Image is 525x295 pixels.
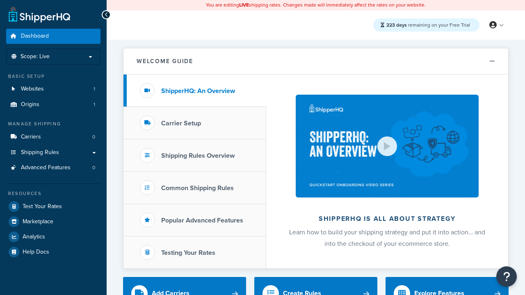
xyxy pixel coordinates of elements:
[6,82,100,97] li: Websites
[21,53,50,60] span: Scope: Live
[161,184,234,192] h3: Common Shipping Rules
[496,266,517,287] button: Open Resource Center
[161,217,243,224] h3: Popular Advanced Features
[6,97,100,112] a: Origins1
[23,203,62,210] span: Test Your Rates
[161,120,201,127] h3: Carrier Setup
[21,86,44,93] span: Websites
[161,87,235,95] h3: ShipperHQ: An Overview
[6,82,100,97] a: Websites1
[6,199,100,214] a: Test Your Rates
[6,73,100,80] div: Basic Setup
[92,164,95,171] span: 0
[296,95,479,197] img: ShipperHQ is all about strategy
[239,1,249,9] b: LIVE
[94,101,95,108] span: 1
[6,245,100,259] a: Help Docs
[21,101,39,108] span: Origins
[23,218,53,225] span: Marketplace
[6,120,100,127] div: Manage Shipping
[161,152,235,159] h3: Shipping Rules Overview
[21,149,59,156] span: Shipping Rules
[386,21,407,29] strong: 223 days
[6,160,100,175] li: Advanced Features
[21,134,41,141] span: Carriers
[6,129,100,145] a: Carriers0
[6,160,100,175] a: Advanced Features0
[23,249,49,256] span: Help Docs
[21,164,71,171] span: Advanced Features
[21,33,49,40] span: Dashboard
[92,134,95,141] span: 0
[137,58,193,64] h2: Welcome Guide
[6,145,100,160] a: Shipping Rules
[6,129,100,145] li: Carriers
[386,21,470,29] span: remaining on your Free Trial
[6,29,100,44] a: Dashboard
[23,234,45,241] span: Analytics
[289,227,485,248] span: Learn how to build your shipping strategy and put it into action… and into the checkout of your e...
[6,97,100,112] li: Origins
[6,229,100,244] a: Analytics
[6,190,100,197] div: Resources
[161,249,215,256] h3: Testing Your Rates
[94,86,95,93] span: 1
[288,215,486,222] h2: ShipperHQ is all about strategy
[123,48,508,75] button: Welcome Guide
[6,214,100,229] a: Marketplace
